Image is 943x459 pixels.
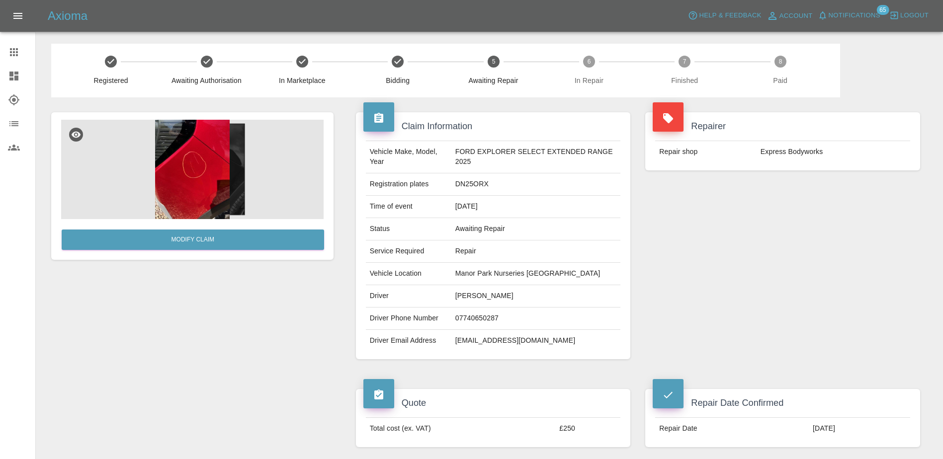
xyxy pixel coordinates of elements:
[809,418,910,440] td: [DATE]
[451,307,621,330] td: 07740650287
[366,307,451,330] td: Driver Phone Number
[699,10,761,21] span: Help & Feedback
[764,8,815,24] a: Account
[757,141,910,163] td: Express Bodyworks
[451,330,621,352] td: [EMAIL_ADDRESS][DOMAIN_NAME]
[363,396,623,410] h4: Quote
[366,218,451,240] td: Status
[62,229,324,250] a: Modify Claim
[366,263,451,285] td: Vehicle Location
[492,58,495,65] text: 5
[655,141,757,163] td: Repair shop
[451,196,621,218] td: [DATE]
[641,76,728,85] span: Finished
[900,10,929,21] span: Logout
[778,58,782,65] text: 8
[366,285,451,307] td: Driver
[653,120,913,133] h4: Repairer
[588,58,591,65] text: 6
[555,418,620,440] td: £250
[163,76,250,85] span: Awaiting Authorisation
[545,76,633,85] span: In Repair
[686,8,764,23] button: Help & Feedback
[736,76,824,85] span: Paid
[876,5,889,15] span: 65
[655,418,809,440] td: Repair Date
[451,218,621,240] td: Awaiting Repair
[6,4,30,28] button: Open drawer
[366,196,451,218] td: Time of event
[61,120,324,219] img: 67777b68-c53a-496b-8b98-66e5c0d9874e
[363,120,623,133] h4: Claim Information
[451,240,621,263] td: Repair
[48,8,87,24] h5: Axioma
[451,173,621,196] td: DN25ORX
[683,58,686,65] text: 7
[366,418,556,440] td: Total cost (ex. VAT)
[451,285,621,307] td: [PERSON_NAME]
[366,330,451,352] td: Driver Email Address
[451,141,621,173] td: FORD EXPLORER SELECT EXTENDED RANGE 2025
[67,76,155,85] span: Registered
[354,76,441,85] span: Bidding
[451,263,621,285] td: Manor Park Nurseries [GEOGRAPHIC_DATA]
[366,173,451,196] td: Registration plates
[366,141,451,173] td: Vehicle Make, Model, Year
[887,8,931,23] button: Logout
[653,396,913,410] h4: Repair Date Confirmed
[815,8,883,23] button: Notifications
[779,10,813,22] span: Account
[449,76,537,85] span: Awaiting Repair
[258,76,346,85] span: In Marketplace
[366,240,451,263] td: Service Required
[829,10,880,21] span: Notifications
